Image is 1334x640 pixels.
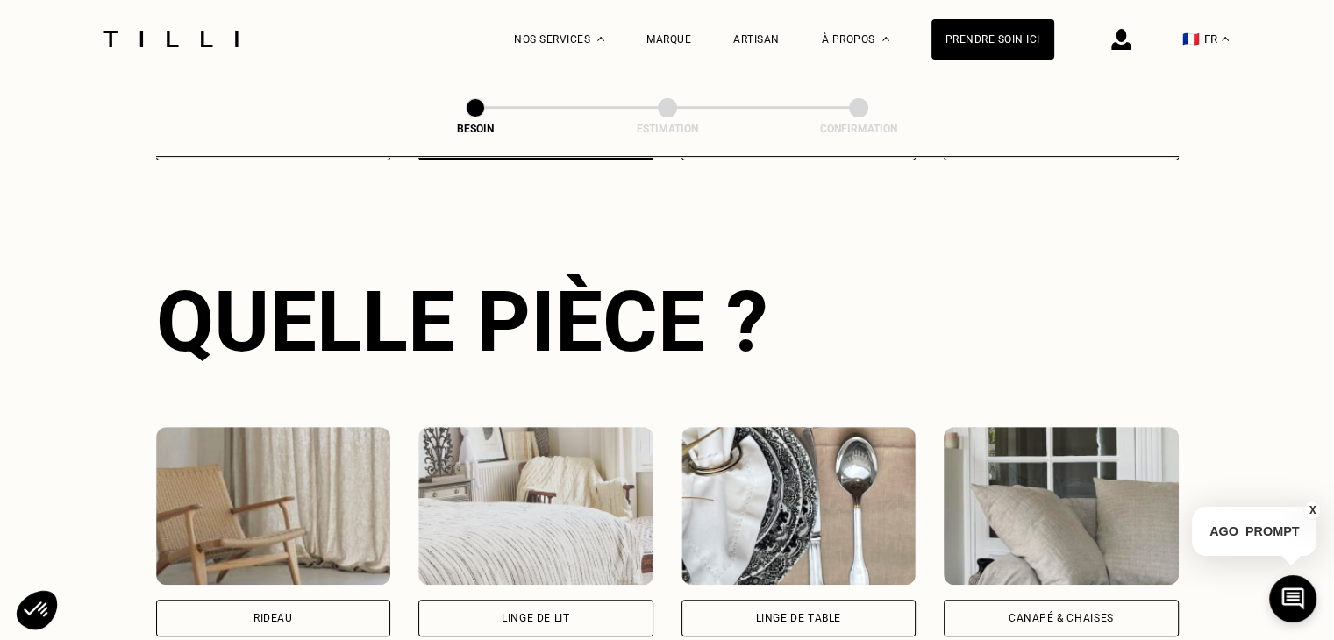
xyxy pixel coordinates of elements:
a: Marque [646,33,691,46]
a: Prendre soin ici [931,19,1054,60]
img: Menu déroulant à propos [882,37,889,41]
div: Estimation [580,123,755,135]
div: Besoin [388,123,563,135]
img: Tilli retouche votre Rideau [156,427,391,585]
a: Artisan [733,33,780,46]
button: X [1303,501,1321,520]
img: Tilli retouche votre Linge de lit [418,427,653,585]
span: 🇫🇷 [1182,31,1200,47]
img: Logo du service de couturière Tilli [97,31,245,47]
img: icône connexion [1111,29,1131,50]
img: Tilli retouche votre Linge de table [681,427,917,585]
p: AGO_PROMPT [1192,507,1316,556]
div: Quelle pièce ? [156,273,1179,371]
img: Menu déroulant [597,37,604,41]
div: Canapé & chaises [1009,613,1114,623]
div: Confirmation [771,123,946,135]
img: Tilli retouche votre Canapé & chaises [944,427,1179,585]
img: menu déroulant [1222,37,1229,41]
div: Linge de table [756,613,841,623]
div: Rideau [253,613,293,623]
div: Linge de lit [502,613,569,623]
